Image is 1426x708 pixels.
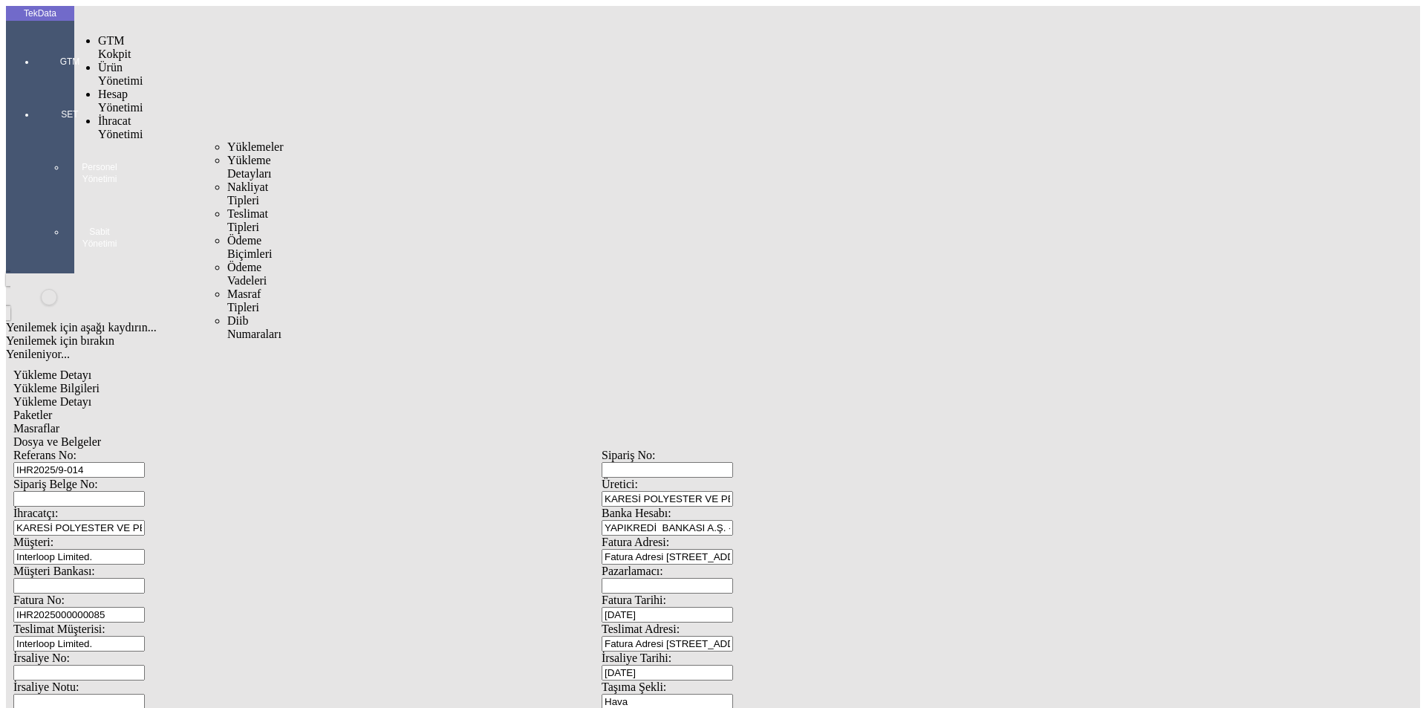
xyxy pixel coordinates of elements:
[227,181,268,207] span: Nakliyat Tipleri
[602,623,680,635] span: Teslimat Adresi:
[227,288,261,314] span: Masraf Tipleri
[13,594,65,606] span: Fatura No:
[98,61,143,87] span: Ürün Yönetimi
[13,536,53,548] span: Müşteri:
[6,348,1197,361] div: Yenileniyor...
[602,507,671,519] span: Banka Hesabı:
[602,565,663,577] span: Pazarlamacı:
[13,382,100,394] span: Yükleme Bilgileri
[227,140,284,153] span: Yüklemeler
[13,409,52,421] span: Paketler
[48,108,92,120] span: SET
[227,234,272,260] span: Ödeme Biçimleri
[98,88,143,114] span: Hesap Yönetimi
[602,594,666,606] span: Fatura Tarihi:
[6,7,74,19] div: TekData
[602,536,669,548] span: Fatura Adresi:
[602,652,671,664] span: İrsaliye Tarihi:
[227,314,281,340] span: Diib Numaraları
[13,395,91,408] span: Yükleme Detayı
[98,34,131,60] span: GTM Kokpit
[6,334,1197,348] div: Yenilemek için bırakın
[13,368,91,381] span: Yükleme Detayı
[602,478,638,490] span: Üretici:
[13,623,105,635] span: Teslimat Müşterisi:
[13,681,79,693] span: İrsaliye Notu:
[227,207,268,233] span: Teslimat Tipleri
[13,565,95,577] span: Müşteri Bankası:
[13,507,58,519] span: İhracatçı:
[227,261,267,287] span: Ödeme Vadeleri
[602,681,666,693] span: Taşıma Şekli:
[227,154,272,180] span: Yükleme Detayları
[13,435,101,448] span: Dosya ve Belgeler
[6,321,1197,334] div: Yenilemek için aşağı kaydırın...
[13,652,70,664] span: İrsaliye No:
[98,114,143,140] span: İhracat Yönetimi
[13,478,98,490] span: Sipariş Belge No:
[13,422,59,435] span: Masraflar
[13,449,76,461] span: Referans No:
[602,449,655,461] span: Sipariş No:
